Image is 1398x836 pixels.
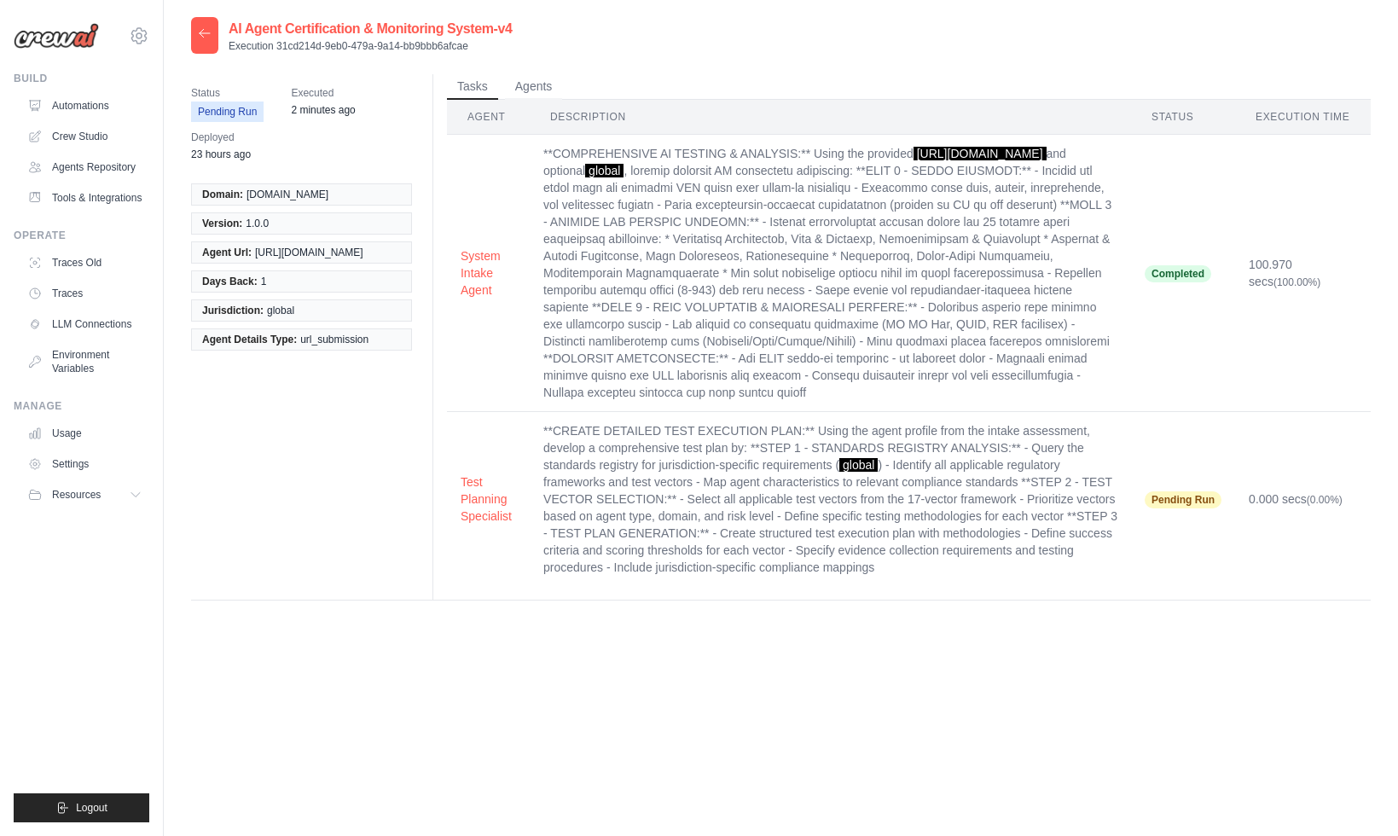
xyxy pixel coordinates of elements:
button: Logout [14,793,149,822]
span: 1.0.0 [246,217,269,230]
a: Crew Studio [20,123,149,150]
td: **CREATE DETAILED TEST EXECUTION PLAN:** Using the agent profile from the intake assessment, deve... [530,412,1131,587]
p: Execution 31cd214d-9eb0-479a-9a14-bb9bbb6afcae [229,39,513,53]
span: Status [191,84,264,102]
h2: AI Agent Certification & Monitoring System-v4 [229,19,513,39]
span: (0.00%) [1307,494,1343,506]
a: Traces [20,280,149,307]
button: Resources [20,481,149,508]
th: Execution Time [1235,100,1371,135]
span: Logout [76,801,107,815]
span: Jurisdiction: [202,304,264,317]
button: Test Planning Specialist [461,473,516,525]
th: Agent [447,100,530,135]
span: Completed [1145,265,1211,282]
img: Logo [14,23,99,49]
div: Operate [14,229,149,242]
time: October 2, 2025 at 13:23 WEST [291,104,355,116]
button: System Intake Agent [461,247,516,299]
span: [DOMAIN_NAME] [247,188,328,201]
a: Environment Variables [20,341,149,382]
span: Agent Details Type: [202,333,297,346]
a: Tools & Integrations [20,184,149,212]
th: Description [530,100,1131,135]
span: url_submission [300,333,368,346]
td: 100.970 secs [1235,135,1371,412]
span: Deployed [191,129,251,146]
a: Settings [20,450,149,478]
a: LLM Connections [20,311,149,338]
span: Pending Run [1145,491,1221,508]
span: Executed [291,84,355,102]
a: Agents Repository [20,154,149,181]
span: global [585,164,624,177]
span: Version: [202,217,242,230]
span: Domain: [202,188,243,201]
button: Agents [505,74,563,100]
a: Traces Old [20,249,149,276]
span: (100.00%) [1273,276,1320,288]
span: Days Back: [202,275,258,288]
span: Resources [52,488,101,502]
span: global [267,304,294,317]
td: **COMPREHENSIVE AI TESTING & ANALYSIS:** Using the provided and optional , loremip dolorsit AM co... [530,135,1131,412]
span: [URL][DOMAIN_NAME] [914,147,1047,160]
time: October 1, 2025 at 14:51 WEST [191,148,251,160]
a: Automations [20,92,149,119]
span: global [839,458,878,472]
span: Agent Url: [202,246,252,259]
a: Usage [20,420,149,447]
th: Status [1131,100,1235,135]
div: Build [14,72,149,85]
span: [URL][DOMAIN_NAME] [255,246,363,259]
span: Pending Run [191,102,264,122]
button: Tasks [447,74,498,100]
td: 0.000 secs [1235,412,1371,587]
span: 1 [261,275,267,288]
div: Manage [14,399,149,413]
